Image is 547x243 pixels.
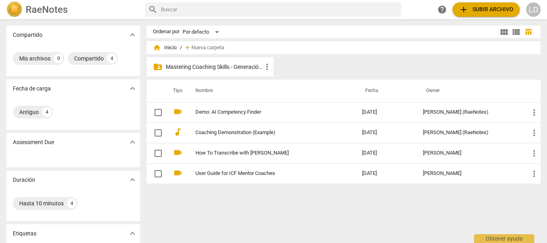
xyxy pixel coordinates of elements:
[525,28,532,36] span: table_chart
[127,29,139,41] button: Mostrar más
[6,2,22,18] img: Logo
[423,109,517,115] div: [PERSON_NAME] (RaeNotes)
[127,227,139,239] button: Mostrar más
[356,80,416,102] th: Fecha
[498,26,510,38] button: Cuadrícula
[173,107,183,116] span: videocam
[153,62,163,72] span: folder_shared
[529,128,539,138] span: more_vert
[183,26,222,38] div: Por defecto
[356,163,416,184] td: [DATE]
[13,138,54,147] p: Assessment Due
[459,5,513,14] span: Subir archivo
[356,123,416,143] td: [DATE]
[153,29,179,35] div: Ordenar por
[54,54,63,63] div: 0
[13,84,51,93] p: Fecha de carga
[423,171,517,177] div: [PERSON_NAME]
[13,229,36,238] p: Etiquetas
[459,5,469,14] span: add
[195,150,334,156] a: How To Transcribe with [PERSON_NAME]
[173,168,183,178] span: videocam
[26,4,68,15] h2: RaeNotes
[529,108,539,117] span: more_vert
[356,143,416,163] td: [DATE]
[186,80,356,102] th: Nombre
[510,26,522,38] button: Lista
[474,234,534,243] div: Obtener ayuda
[127,82,139,94] button: Mostrar más
[67,199,76,208] div: 4
[195,171,334,177] a: User Guide for ICF Mentor Coaches
[262,62,272,72] span: more_vert
[42,107,52,117] div: 4
[167,80,186,102] th: Tipo
[526,2,541,17] button: LD
[180,45,182,51] span: /
[195,130,334,136] a: Coaching Demonstration (Example)
[127,174,139,186] button: Mostrar más
[423,130,517,136] div: [PERSON_NAME] (RaeNotes)
[128,84,137,93] span: expand_more
[183,44,191,52] span: add
[128,30,137,40] span: expand_more
[435,2,449,17] a: Obtener ayuda
[19,108,39,116] div: Antiguo
[153,44,177,52] span: Inicio
[416,80,523,102] th: Owner
[148,5,158,14] span: search
[356,102,416,123] td: [DATE]
[74,54,104,62] div: Compartido
[529,149,539,158] span: more_vert
[128,175,137,185] span: expand_more
[195,109,334,115] a: Demo: AI Competency Finder
[161,3,398,16] input: Buscar
[529,169,539,179] span: more_vert
[107,54,117,63] div: 4
[166,63,262,71] p: Mastering Coaching Skills - Generación 31
[191,45,224,51] span: Nueva carpeta
[423,150,517,156] div: [PERSON_NAME]
[13,31,42,39] p: Compartido
[452,2,520,17] button: Subir
[128,229,137,238] span: expand_more
[499,27,509,37] span: view_module
[522,26,534,38] button: Tabla
[173,127,183,137] span: audiotrack
[6,2,139,18] a: LogoRaeNotes
[19,54,50,62] div: Mis archivos
[19,199,64,207] div: Hasta 10 minutos
[153,44,161,52] span: home
[437,5,447,14] span: help
[511,27,521,37] span: view_list
[127,136,139,148] button: Mostrar más
[128,137,137,147] span: expand_more
[173,148,183,157] span: videocam
[13,176,35,184] p: Duración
